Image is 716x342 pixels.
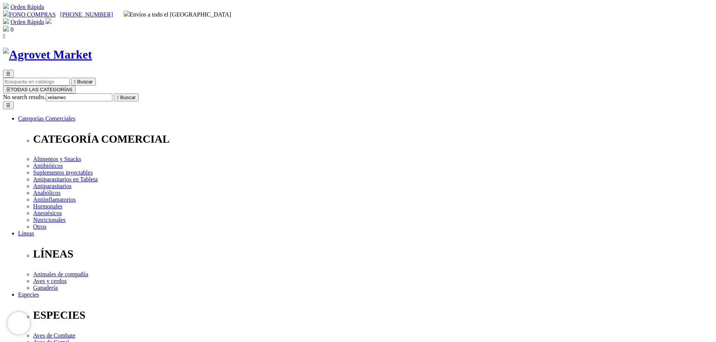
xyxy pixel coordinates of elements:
[3,86,76,93] button: ☰TODAS LAS CATEGORÍAS
[124,11,232,18] span: Envíos a todo el [GEOGRAPHIC_DATA]
[45,19,51,25] a: Acceda a su cuenta de cliente
[60,11,113,18] a: [PHONE_NUMBER]
[114,93,139,101] button:  Buscar
[33,203,62,209] a: Hormonales
[33,210,62,216] a: Anestésicos
[117,95,119,100] i: 
[120,95,136,100] span: Buscar
[33,156,81,162] a: Alimentos y Snacks
[18,230,34,237] a: Líneas
[3,3,9,9] img: shopping-cart.svg
[3,11,56,18] a: FONO COMPRAS
[124,11,130,17] img: delivery-truck.svg
[11,26,14,33] span: 0
[6,87,11,92] span: ☰
[18,115,75,122] a: Categorías Comerciales
[33,248,713,260] p: LÍNEAS
[33,271,88,277] a: Animales de compañía
[3,70,14,78] button: ☰
[11,4,44,10] a: Orden Rápida
[33,196,76,203] a: Antiinflamatorios
[33,223,47,230] a: Otros
[3,26,9,32] img: shopping-bag.svg
[33,163,63,169] a: Antibióticos
[33,133,713,145] p: CATEGORÍA COMERCIAL
[18,291,39,298] a: Especies
[3,11,9,17] img: phone.svg
[77,79,93,84] span: Buscar
[74,79,76,84] i: 
[3,78,70,86] input: Buscar
[33,278,67,284] a: Aves y cerdos
[46,93,112,101] input: Buscar
[3,94,46,100] span: No search results.
[33,169,93,176] a: Suplementos inyectables
[45,18,51,24] img: user.svg
[33,183,71,189] a: Antiparasitarios
[33,285,58,291] a: Ganadería
[33,190,61,196] a: Anabólicos
[3,18,9,24] img: shopping-cart.svg
[11,19,44,25] a: Orden Rápida
[33,332,76,339] a: Aves de Combate
[33,176,98,182] a: Antiparasitarios en Tableta
[33,217,65,223] a: Nutricionales
[3,33,5,39] i: 
[3,48,92,62] img: Agrovet Market
[6,71,11,77] span: ☰
[3,101,14,109] button: ☰
[8,312,30,334] iframe: Brevo live chat
[71,78,96,86] button:  Buscar
[33,309,713,321] p: ESPECIES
